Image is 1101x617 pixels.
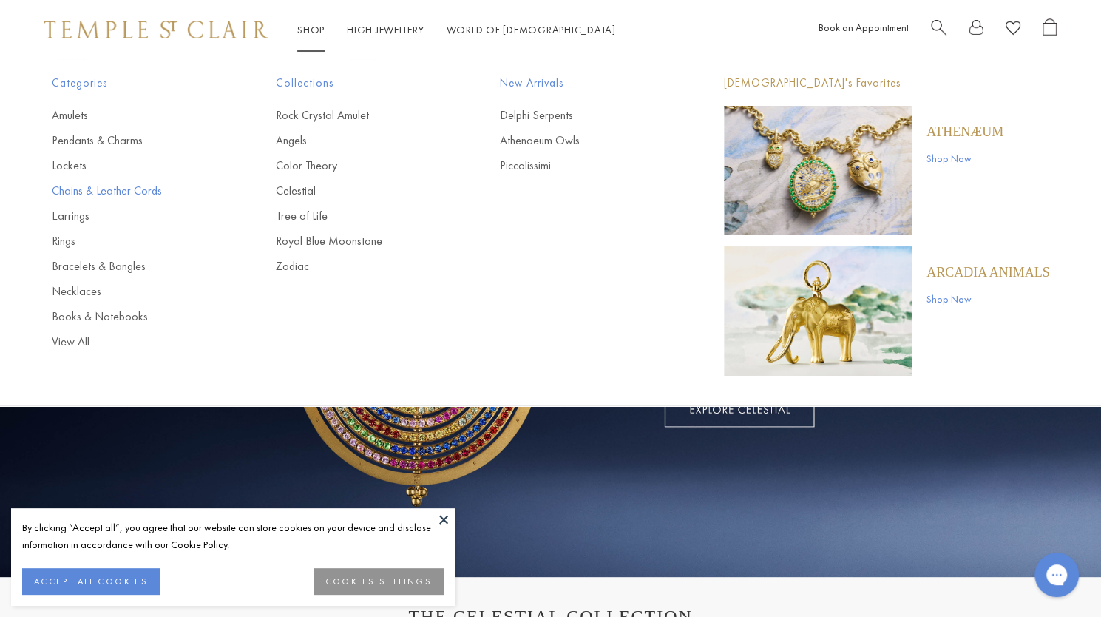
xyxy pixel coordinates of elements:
[447,23,616,36] a: World of [DEMOGRAPHIC_DATA]World of [DEMOGRAPHIC_DATA]
[926,291,1050,307] a: Shop Now
[52,132,217,149] a: Pendants & Charms
[926,124,1003,140] a: Athenæum
[52,107,217,124] a: Amulets
[500,158,665,174] a: Piccolissimi
[52,258,217,274] a: Bracelets & Bangles
[52,183,217,199] a: Chains & Leather Cords
[500,74,665,92] span: New Arrivals
[276,132,441,149] a: Angels
[276,183,441,199] a: Celestial
[926,150,1003,166] a: Shop Now
[52,283,217,300] a: Necklaces
[276,158,441,174] a: Color Theory
[52,334,217,350] a: View All
[276,233,441,249] a: Royal Blue Moonstone
[52,158,217,174] a: Lockets
[52,233,217,249] a: Rings
[52,74,217,92] span: Categories
[1006,18,1020,41] a: View Wishlist
[22,519,444,553] div: By clicking “Accept all”, you agree that our website can store cookies on your device and disclos...
[1043,18,1057,41] a: Open Shopping Bag
[22,568,160,595] button: ACCEPT ALL COOKIES
[500,107,665,124] a: Delphi Serpents
[276,258,441,274] a: Zodiac
[276,74,441,92] span: Collections
[52,208,217,224] a: Earrings
[276,107,441,124] a: Rock Crystal Amulet
[347,23,424,36] a: High JewelleryHigh Jewellery
[44,21,268,38] img: Temple St. Clair
[819,21,909,34] a: Book an Appointment
[500,132,665,149] a: Athenaeum Owls
[314,568,444,595] button: COOKIES SETTINGS
[1027,547,1086,602] iframe: Gorgias live chat messenger
[297,21,616,39] nav: Main navigation
[724,74,1050,92] p: [DEMOGRAPHIC_DATA]'s Favorites
[297,23,325,36] a: ShopShop
[276,208,441,224] a: Tree of Life
[931,18,946,41] a: Search
[52,308,217,325] a: Books & Notebooks
[926,264,1050,280] a: ARCADIA ANIMALS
